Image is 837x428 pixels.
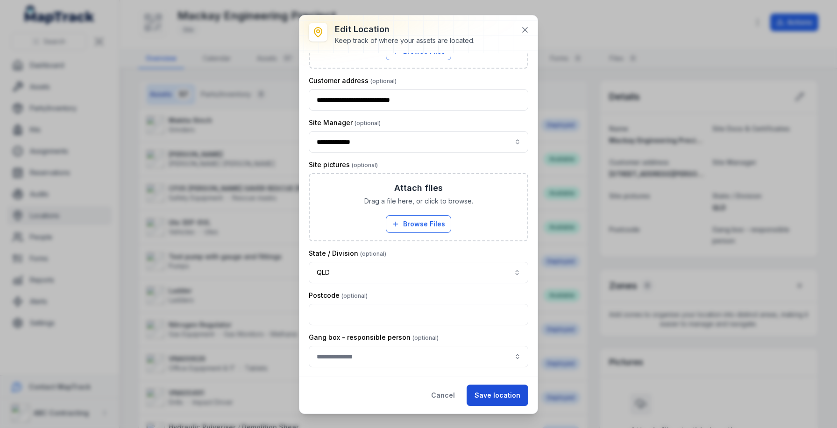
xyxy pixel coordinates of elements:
[309,131,528,153] input: location-edit:cf[5e46382d-f712-41fb-848f-a7473c324c31]-label
[309,333,439,342] label: Gang box - responsible person
[364,196,473,206] span: Drag a file here, or click to browse.
[309,249,386,258] label: State / Division
[386,215,451,233] button: Browse Files
[309,262,528,283] button: QLD
[309,76,397,85] label: Customer address
[394,182,443,195] h3: Attach files
[309,160,378,169] label: Site pictures
[309,291,368,300] label: Postcode
[309,346,528,367] input: location-edit:cf[8fadefe3-82c2-4190-a515-8f7dbc1699e7]-label
[423,385,463,406] button: Cancel
[309,118,381,127] label: Site Manager
[335,36,475,45] div: Keep track of where your assets are located.
[467,385,528,406] button: Save location
[335,23,475,36] h3: Edit location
